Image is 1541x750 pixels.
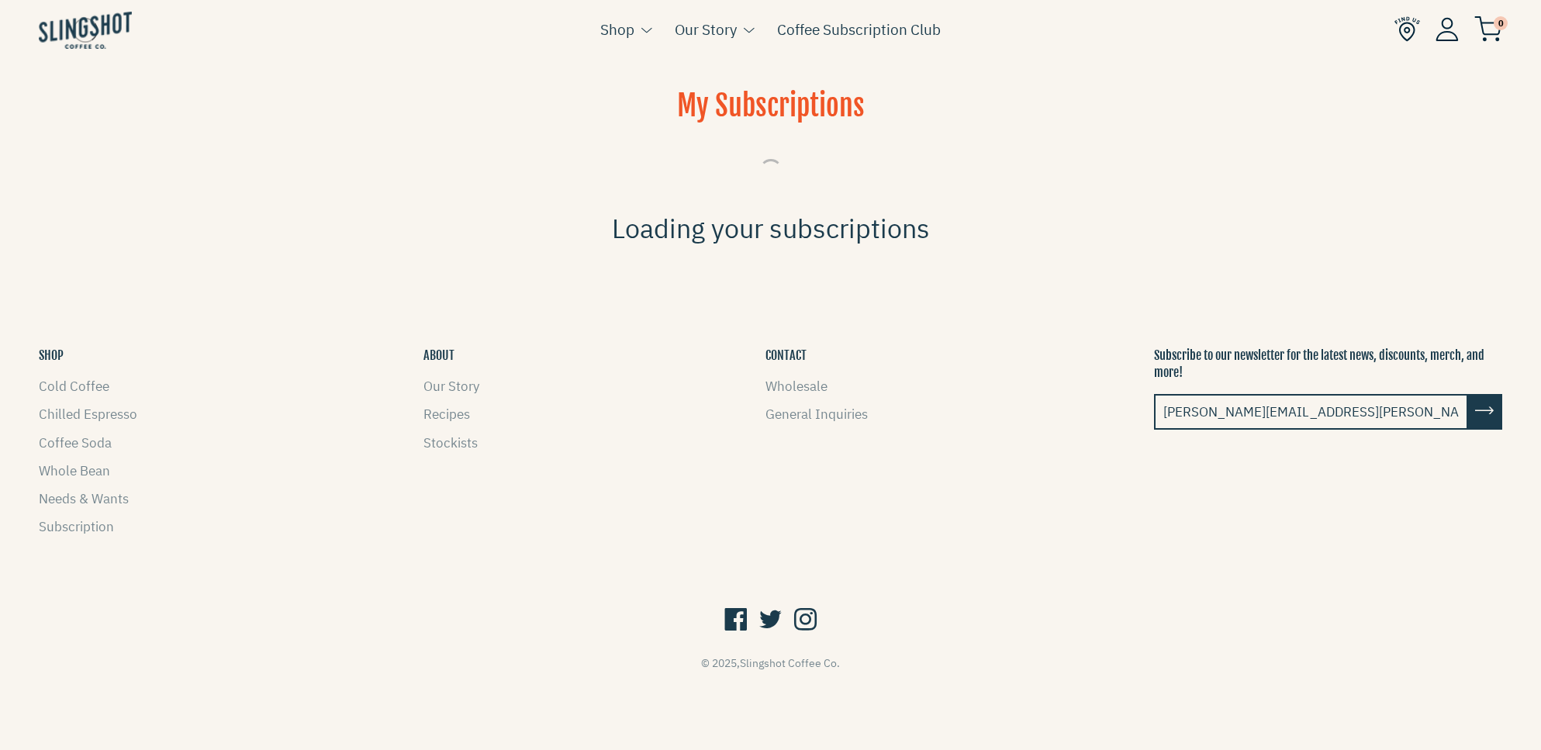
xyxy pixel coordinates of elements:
a: Chilled Espresso [39,406,137,423]
a: Needs & Wants [39,490,129,507]
a: Stockists [423,434,478,451]
span: © 2025, [701,656,840,670]
a: Subscription [39,518,114,535]
a: Coffee Soda [39,434,112,451]
p: Subscribe to our newsletter for the latest news, discounts, merch, and more! [1154,347,1502,382]
img: Find Us [1394,16,1420,42]
a: Our Story [675,18,737,41]
h1: My Subscriptions [383,87,1159,145]
a: Coffee Subscription Club [777,18,941,41]
button: ABOUT [423,347,454,364]
a: 0 [1474,20,1502,39]
a: Shop [600,18,634,41]
a: Cold Coffee [39,378,109,395]
input: email@example.com [1154,394,1468,430]
img: Account [1436,17,1459,41]
button: CONTACT [765,347,807,364]
a: Whole Bean [39,462,110,479]
a: Slingshot Coffee Co. [740,656,840,670]
button: SHOP [39,347,64,364]
a: General Inquiries [765,406,868,423]
img: cart [1474,16,1502,42]
a: Wholesale [765,378,828,395]
a: Our Story [423,378,479,395]
span: Loading your subscriptions [612,207,930,249]
a: Recipes [423,406,470,423]
span: 0 [1494,16,1508,30]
